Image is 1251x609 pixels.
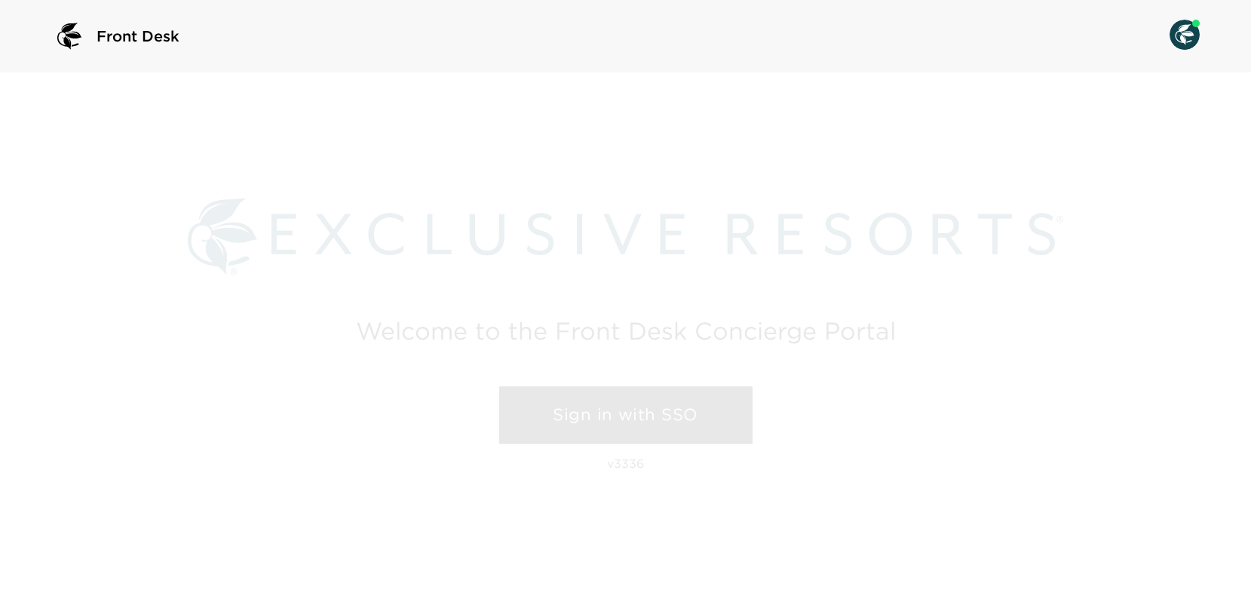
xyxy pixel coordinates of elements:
img: Exclusive Resorts logo [188,198,1063,275]
img: User [1170,20,1200,50]
a: Sign in with SSO [499,386,753,444]
img: logo [51,18,87,54]
h2: Welcome to the Front Desk Concierge Portal [356,319,896,343]
span: Front Desk [97,26,179,47]
p: v3336 [607,456,644,471]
